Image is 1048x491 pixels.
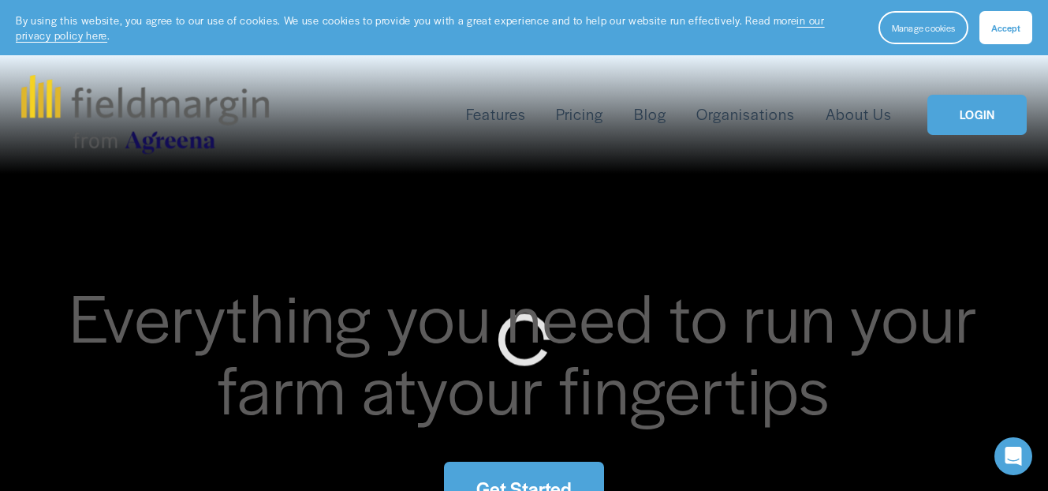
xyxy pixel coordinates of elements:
[994,437,1032,475] div: Open Intercom Messenger
[416,340,830,434] span: your fingertips
[634,102,666,127] a: Blog
[927,95,1027,135] a: LOGIN
[878,11,968,44] button: Manage cookies
[556,102,603,127] a: Pricing
[16,13,825,43] a: in our privacy policy here
[466,103,526,126] span: Features
[696,102,795,127] a: Organisations
[21,75,269,154] img: fieldmargin.com
[69,268,993,434] span: Everything you need to run your farm at
[979,11,1032,44] button: Accept
[16,13,863,43] p: By using this website, you agree to our use of cookies. We use cookies to provide you with a grea...
[466,102,526,127] a: folder dropdown
[991,21,1020,34] span: Accept
[826,102,892,127] a: About Us
[892,21,955,34] span: Manage cookies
